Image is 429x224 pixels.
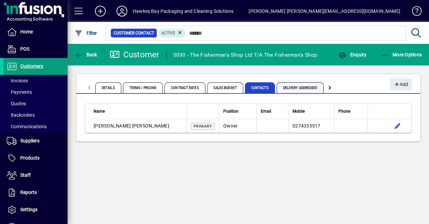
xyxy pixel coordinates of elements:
div: Hawkes Bay Packaging and Cleaning Solutions [133,6,234,17]
span: Primary [194,124,212,129]
span: Reports [20,190,37,195]
div: Position [223,108,252,115]
span: Name [94,108,105,115]
span: POS [20,46,29,52]
span: Active [161,31,175,35]
a: Backorders [3,109,68,121]
div: Email [261,108,284,115]
button: Back [73,49,99,61]
span: Staff [20,172,31,178]
span: Customer Contact [113,30,154,36]
span: Delivery Addresses [277,82,324,93]
button: Filter [73,27,99,39]
span: Quotes [7,101,26,106]
a: Settings [3,201,68,218]
a: POS [3,41,68,58]
span: Products [20,155,40,161]
a: Invoices [3,75,68,86]
span: Filter [75,30,97,36]
a: Quotes [3,98,68,109]
div: Mobile [293,108,330,115]
a: Home [3,24,68,40]
span: Position [223,108,238,115]
span: Phone [338,108,350,115]
a: Suppliers [3,133,68,149]
a: Staff [3,167,68,184]
button: More Options [379,49,424,61]
a: Communications [3,121,68,132]
span: Contacts [245,82,275,93]
button: Add [90,5,111,17]
span: Home [20,29,33,34]
span: Terms / Pricing [123,82,163,93]
span: Settings [20,207,37,212]
span: [PERSON_NAME] [94,123,131,129]
div: Phone [338,108,363,115]
a: Reports [3,184,68,201]
span: Contract Rates [165,82,205,93]
span: Sales Budget [207,82,243,93]
a: Products [3,150,68,167]
span: Back [75,52,97,57]
span: Enquiry [338,52,367,57]
button: Profile [111,5,133,17]
mat-chip: Activation Status: Active [159,29,186,37]
span: 0274333517 [293,123,321,129]
span: Email [261,108,271,115]
div: 5030 - The Fisherman's Shop Ltd T/A The Fisherman's Shop [173,50,318,60]
a: Payments [3,86,68,98]
button: Add [390,78,412,90]
td: Owner [219,119,256,133]
app-page-header-button: Back [68,49,105,61]
span: Add [394,79,408,90]
span: Suppliers [20,138,40,143]
button: Enquiry [337,49,368,61]
span: Customers [20,63,43,69]
span: Communications [7,124,47,129]
div: Name [94,108,182,115]
span: Mobile [293,108,305,115]
span: Payments [7,89,32,95]
span: Details [95,82,121,93]
span: Invoices [7,78,28,83]
button: Edit [392,120,403,131]
span: Backorders [7,112,35,118]
div: [PERSON_NAME] [PERSON_NAME][EMAIL_ADDRESS][DOMAIN_NAME] [249,6,400,17]
span: More Options [381,52,422,57]
div: Customer [110,49,159,60]
a: Knowledge Base [407,1,421,23]
span: [PERSON_NAME] [132,123,169,129]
